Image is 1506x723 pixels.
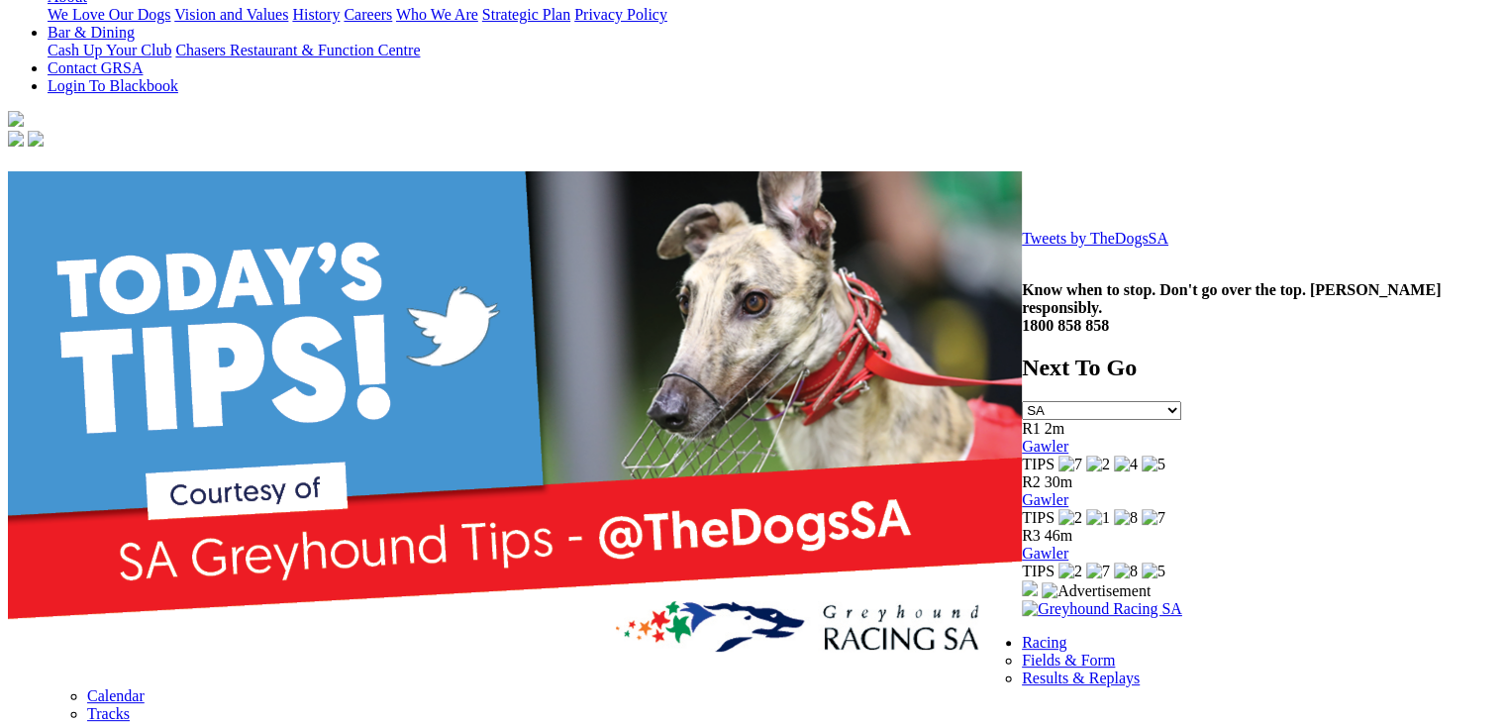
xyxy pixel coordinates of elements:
a: Login To Blackbook [48,77,178,94]
a: Calendar [87,687,145,704]
img: Advertisement [1042,582,1151,600]
a: Chasers Restaurant & Function Centre [175,42,420,58]
span: TIPS [1022,456,1054,472]
img: facebook.svg [8,131,24,147]
a: We Love Our Dogs [48,6,170,23]
span: R1 [1022,420,1041,437]
span: 46m [1045,527,1072,544]
a: Fields & Form [1022,652,1115,669]
img: 5 [1142,456,1165,473]
div: Bar & Dining [48,42,1498,59]
a: Contact GRSA [48,59,143,76]
a: Privacy Policy [574,6,667,23]
img: 8 [1114,509,1138,527]
a: Vision and Values [174,6,288,23]
a: Bar & Dining [48,24,135,41]
img: 7 [1142,509,1165,527]
img: 7 [1086,563,1110,580]
div: About [48,6,1498,24]
span: R3 [1022,527,1041,544]
img: 2 [1058,509,1082,527]
a: Gawler [1022,438,1068,455]
img: 1 [1086,509,1110,527]
img: 4 [1114,456,1138,473]
span: 30m [1045,473,1072,490]
strong: Know when to stop. Don't go over the top. [PERSON_NAME] responsibly. 1800 858 858 [1022,281,1441,334]
img: 5 [1142,563,1165,580]
a: Who We Are [396,6,478,23]
a: Careers [344,6,392,23]
a: Tweets by TheDogsSA [1022,230,1168,247]
img: 15187_Greyhounds_GreysPlayCentral_Resize_SA_WebsiteBanner_300x115_2025.jpg [1022,580,1038,596]
a: Cash Up Your Club [48,42,171,58]
span: TIPS [1022,563,1054,579]
span: 2m [1045,420,1064,437]
img: YW4HEATY.png [8,171,1022,678]
a: Gawler [1022,491,1068,508]
a: Tracks [87,705,130,722]
img: 2 [1086,456,1110,473]
img: 8 [1114,563,1138,580]
span: TIPS [1022,509,1054,526]
a: Gawler [1022,545,1068,562]
img: logo-grsa-white.png [8,111,24,127]
img: 2 [1058,563,1082,580]
img: twitter.svg [28,131,44,147]
a: Racing [1022,634,1066,651]
a: Results & Replays [1022,670,1140,686]
img: Greyhound Racing SA [1022,600,1182,618]
a: History [292,6,340,23]
img: 7 [1058,456,1082,473]
a: Strategic Plan [482,6,570,23]
span: R2 [1022,473,1041,490]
